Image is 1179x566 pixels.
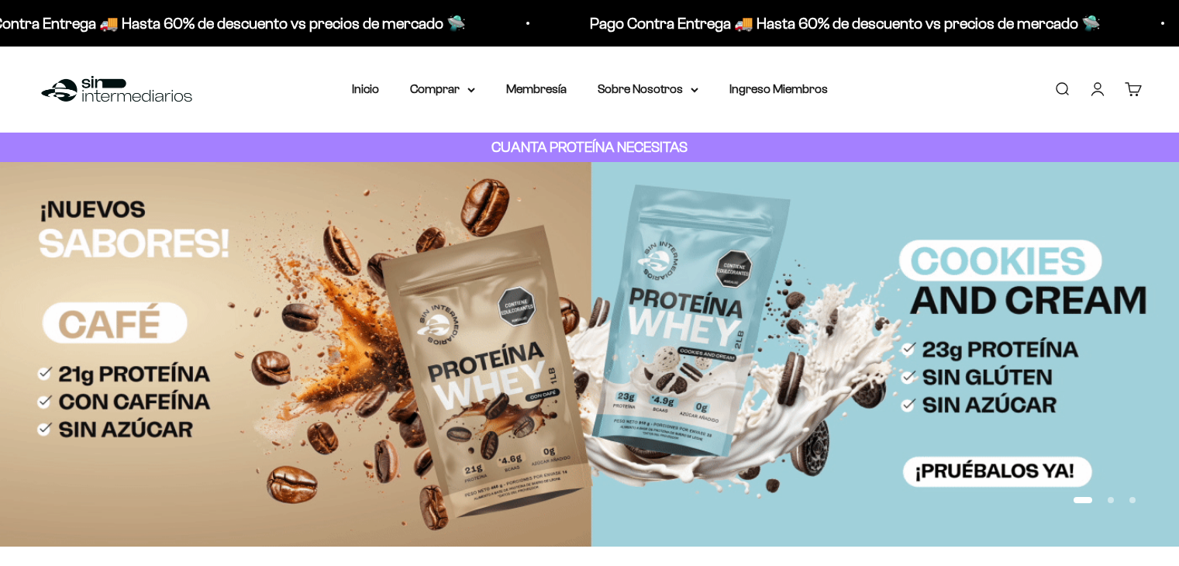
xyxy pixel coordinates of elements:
p: Pago Contra Entrega 🚚 Hasta 60% de descuento vs precios de mercado 🛸 [584,11,1095,36]
a: Ingreso Miembros [729,82,828,95]
a: Inicio [352,82,379,95]
strong: CUANTA PROTEÍNA NECESITAS [491,139,688,155]
summary: Sobre Nosotros [598,79,698,99]
summary: Comprar [410,79,475,99]
a: Membresía [506,82,567,95]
